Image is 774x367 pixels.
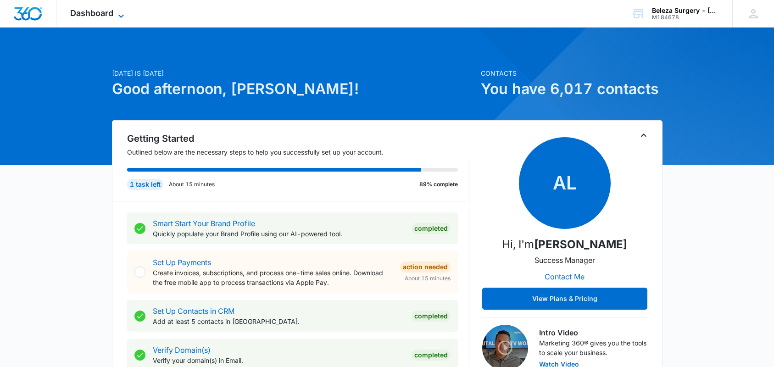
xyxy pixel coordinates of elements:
div: 1 task left [127,179,163,190]
span: AL [519,137,611,229]
p: Add at least 5 contacts in [GEOGRAPHIC_DATA]. [153,317,404,326]
div: Completed [412,350,451,361]
span: Dashboard [70,8,113,18]
div: account name [652,7,719,14]
p: Create invoices, subscriptions, and process one-time sales online. Download the free mobile app t... [153,268,393,287]
p: Quickly populate your Brand Profile using our AI-powered tool. [153,229,404,239]
a: Set Up Contacts in CRM [153,306,234,316]
h1: You have 6,017 contacts [481,78,663,100]
p: 89% complete [419,180,458,189]
h2: Getting Started [127,132,469,145]
h3: Intro Video [539,327,647,338]
p: Success Manager [535,255,595,266]
p: Contacts [481,68,663,78]
p: Hi, I'm [502,236,627,253]
div: Completed [412,223,451,234]
p: Outlined below are the necessary steps to help you successfully set up your account. [127,147,469,157]
button: Contact Me [535,266,594,288]
a: Set Up Payments [153,258,211,267]
h1: Good afternoon, [PERSON_NAME]! [112,78,475,100]
a: Smart Start Your Brand Profile [153,219,255,228]
div: account id [652,14,719,21]
button: View Plans & Pricing [482,288,647,310]
a: Verify Domain(s) [153,345,211,355]
p: Marketing 360® gives you the tools to scale your business. [539,338,647,357]
p: Verify your domain(s) in Email. [153,356,404,365]
p: [DATE] is [DATE] [112,68,475,78]
button: Toggle Collapse [638,130,649,141]
span: About 15 minutes [405,274,451,283]
div: Action Needed [400,261,451,272]
div: Completed [412,311,451,322]
strong: [PERSON_NAME] [534,238,627,251]
p: About 15 minutes [169,180,215,189]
